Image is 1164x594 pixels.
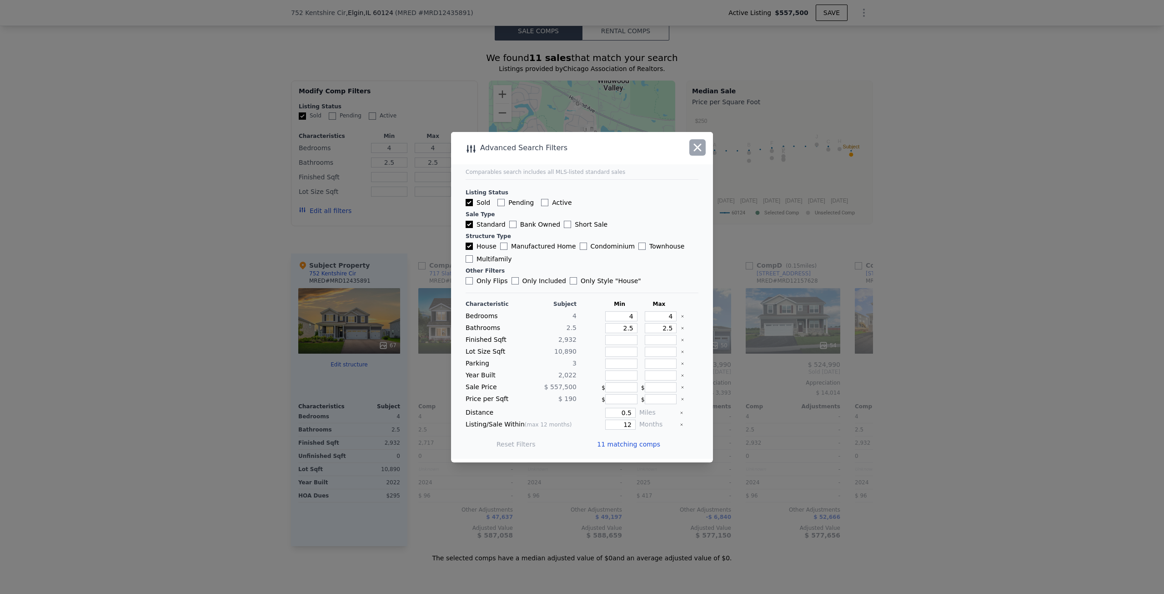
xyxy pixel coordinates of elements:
[541,199,548,206] input: Active
[681,386,684,389] button: Clear
[466,220,506,229] label: Standard
[509,220,560,229] label: Bank Owned
[564,220,607,229] label: Short Sale
[466,221,473,228] input: Standard
[466,371,519,381] div: Year Built
[680,411,683,415] button: Clear
[466,243,473,250] input: House
[466,394,519,404] div: Price per Sqft
[681,362,684,366] button: Clear
[466,382,519,392] div: Sale Price
[564,221,571,228] input: Short Sale
[466,168,698,176] div: Comparables search includes all MLS-listed standard sales
[466,199,473,206] input: Sold
[681,350,684,354] button: Clear
[523,300,577,308] div: Subject
[466,198,490,207] label: Sold
[602,394,637,404] div: $
[466,408,577,418] div: Distance
[572,360,577,367] span: 3
[641,300,677,308] div: Max
[572,312,577,320] span: 4
[466,189,698,196] div: Listing Status
[525,421,572,428] span: (max 12 months)
[466,254,512,264] label: Multifamily
[500,242,576,251] label: Manufactured Home
[497,199,505,206] input: Pending
[638,242,684,251] label: Townhouse
[680,423,683,426] button: Clear
[558,336,577,343] span: 2,932
[580,242,635,251] label: Condominium
[681,338,684,342] button: Clear
[641,394,677,404] div: $
[554,348,577,355] span: 10,890
[541,198,572,207] label: Active
[466,420,577,430] div: Listing/Sale Within
[466,267,698,274] div: Other Filters
[466,323,519,333] div: Bathrooms
[570,276,641,285] label: Only Style " House "
[466,233,698,240] div: Structure Type
[602,382,637,392] div: $
[641,382,677,392] div: $
[466,359,519,369] div: Parking
[497,440,536,449] button: Reset
[466,335,519,345] div: Finished Sqft
[638,243,646,250] input: Townhouse
[500,243,507,250] input: Manufactured Home
[466,211,698,218] div: Sale Type
[580,243,587,250] input: Condominium
[597,440,660,449] span: 11 matching comps
[681,315,684,318] button: Clear
[466,276,508,285] label: Only Flips
[451,142,661,154] div: Advanced Search Filters
[639,420,676,430] div: Months
[466,242,497,251] label: House
[466,255,473,263] input: Multifamily
[558,371,577,379] span: 2,022
[512,277,519,284] input: Only Included
[567,324,577,331] span: 2.5
[512,276,566,285] label: Only Included
[639,408,676,418] div: Miles
[466,300,519,308] div: Characteristic
[570,277,577,284] input: Only Style "House"
[466,347,519,357] div: Lot Size Sqft
[558,395,577,402] span: $ 190
[466,311,519,321] div: Bedrooms
[497,198,534,207] label: Pending
[509,221,517,228] input: Bank Owned
[466,277,473,284] input: Only Flips
[602,300,637,308] div: Min
[681,326,684,330] button: Clear
[544,383,577,391] span: $ 557,500
[681,397,684,401] button: Clear
[681,374,684,377] button: Clear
